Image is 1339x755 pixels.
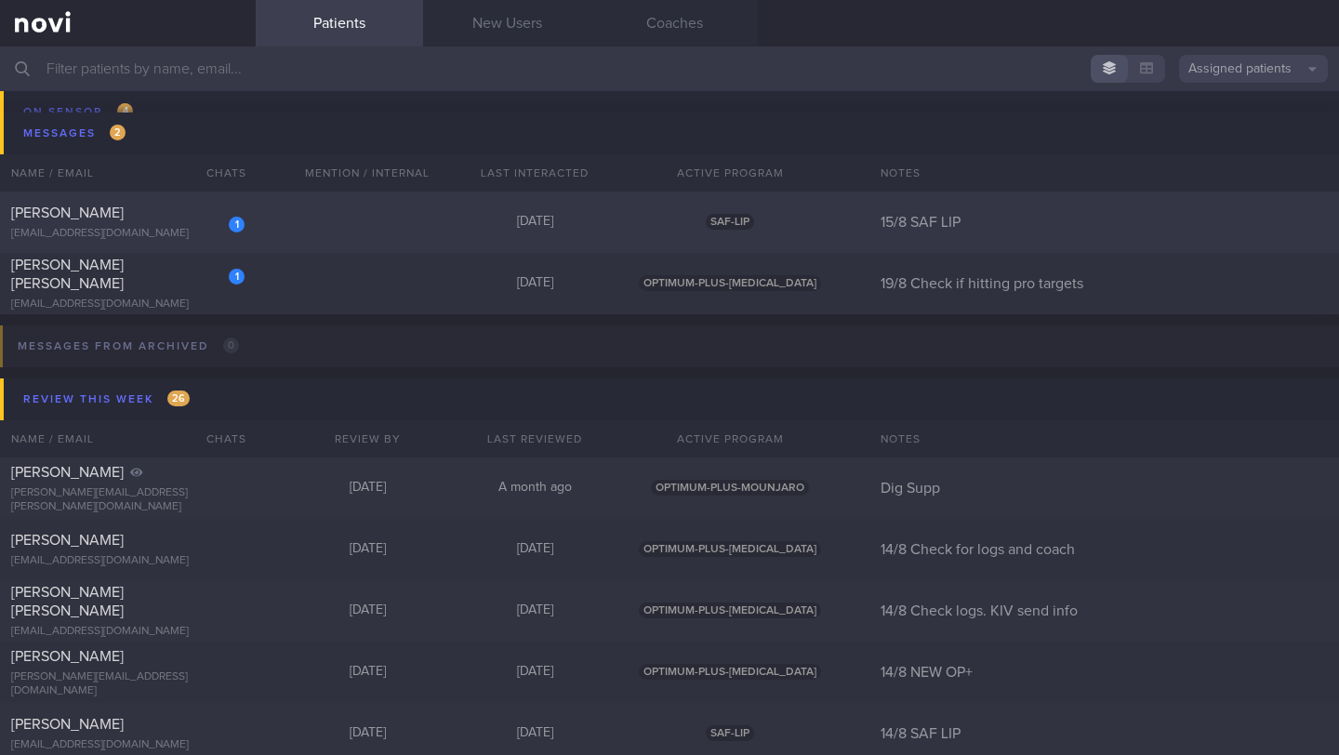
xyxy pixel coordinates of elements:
div: 1 [229,269,245,285]
div: Messages [19,121,130,146]
div: 14/8 SAF LIP [869,724,1339,743]
div: [DATE] [284,541,451,558]
div: Active Program [618,154,842,192]
span: 0 [223,338,239,353]
div: [DATE] [451,541,618,558]
div: [EMAIL_ADDRESS][DOMAIN_NAME] [11,554,245,568]
div: Review this week [19,387,194,412]
span: OPTIMUM-PLUS-[MEDICAL_DATA] [639,664,821,680]
div: Notes [869,154,1339,192]
div: 1 [229,217,245,232]
div: 14/8 Check logs. KIV send info [869,602,1339,620]
span: OPTIMUM-PLUS-[MEDICAL_DATA] [639,603,821,618]
div: 15/8 SAF LIP [869,213,1339,232]
span: OPTIMUM-PLUS-[MEDICAL_DATA] [639,275,821,291]
span: 2 [110,125,126,140]
div: [DATE] [451,725,618,742]
div: A month ago [451,480,618,497]
span: SAF-LIP [706,214,754,230]
div: Review By [284,420,451,457]
span: [PERSON_NAME] [11,649,124,664]
div: [EMAIL_ADDRESS][DOMAIN_NAME] [11,227,245,241]
div: Mention / Internal [284,154,451,192]
button: Assigned patients [1179,55,1328,83]
div: [DATE] [451,603,618,619]
span: [PERSON_NAME] [11,533,124,548]
div: Chats [181,420,256,457]
div: [PERSON_NAME][EMAIL_ADDRESS][PERSON_NAME][DOMAIN_NAME] [11,486,245,514]
div: 14/8 Check for logs and coach [869,540,1339,559]
span: OPTIMUM-PLUS-[MEDICAL_DATA] [639,541,821,557]
span: [PERSON_NAME] [11,205,124,220]
div: Dig Supp [869,479,1339,497]
div: [DATE] [284,603,451,619]
div: 19/8 Check if hitting pro targets [869,274,1339,293]
div: [DATE] [284,725,451,742]
span: SAF-LIP [706,725,754,741]
span: OPTIMUM-PLUS-MOUNJARO [651,480,809,496]
div: Chats [181,154,256,192]
div: [DATE] [451,664,618,681]
div: [EMAIL_ADDRESS][DOMAIN_NAME] [11,298,245,311]
span: [PERSON_NAME] [11,717,124,732]
span: [PERSON_NAME] [11,465,124,480]
div: [DATE] [284,480,451,497]
div: [DATE] [451,275,618,292]
div: [DATE] [284,664,451,681]
span: [PERSON_NAME] [PERSON_NAME] [11,585,124,618]
div: [DATE] [451,214,618,231]
div: Last Reviewed [451,420,618,457]
div: Messages from Archived [13,334,244,359]
div: 14/8 NEW OP+ [869,663,1339,682]
div: [EMAIL_ADDRESS][DOMAIN_NAME] [11,738,245,752]
div: Notes [869,420,1339,457]
span: 26 [167,391,190,406]
div: [PERSON_NAME][EMAIL_ADDRESS][DOMAIN_NAME] [11,670,245,698]
div: [EMAIL_ADDRESS][DOMAIN_NAME] [11,625,245,639]
div: Active Program [618,420,842,457]
div: Last Interacted [451,154,618,192]
span: [PERSON_NAME] [PERSON_NAME] [11,258,124,291]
